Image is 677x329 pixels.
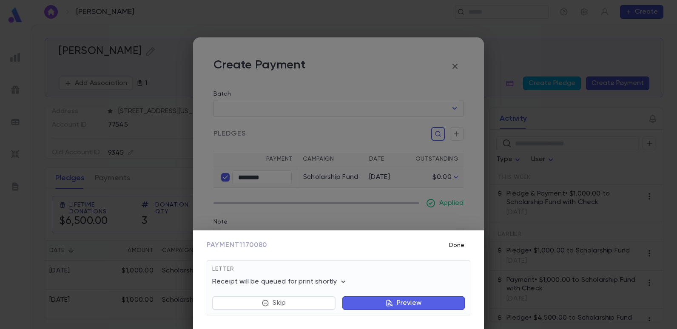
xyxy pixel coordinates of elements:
[212,296,336,310] button: Skip
[212,266,465,278] div: Letter
[342,296,465,310] button: Preview
[212,278,347,286] p: Receipt will be queued for print shortly
[443,237,470,253] button: Done
[207,241,267,250] span: Payment 1170080
[397,299,421,307] p: Preview
[273,299,286,307] p: Skip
